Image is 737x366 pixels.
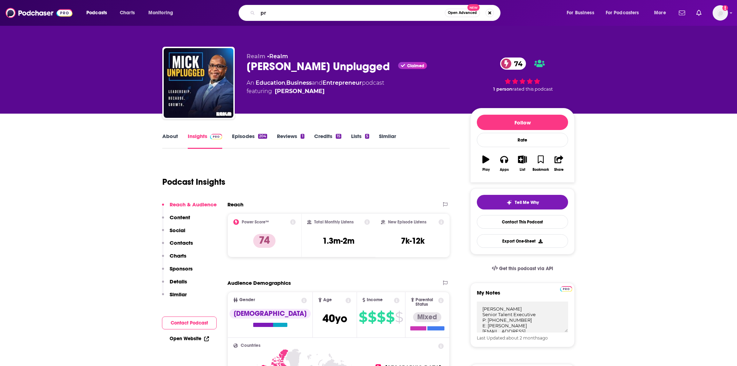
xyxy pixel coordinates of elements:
span: Logged in as hmill [713,5,728,21]
p: Social [170,227,185,234]
button: Follow [477,115,568,130]
a: Reviews1 [277,133,304,149]
a: Realm [269,53,288,60]
div: [DEMOGRAPHIC_DATA] [230,309,311,319]
button: Play [477,151,495,176]
span: Podcasts [86,8,107,18]
span: Monitoring [148,8,173,18]
button: Content [162,214,190,227]
span: Last Updated: ago [477,335,548,341]
span: rated this podcast [512,86,553,92]
span: For Business [567,8,594,18]
img: User Profile [713,5,728,21]
div: Search podcasts, credits, & more... [245,5,507,21]
span: New [467,4,480,11]
svg: Add a profile image [722,5,728,11]
button: open menu [601,7,649,18]
a: Get this podcast via API [486,260,559,277]
p: Content [170,214,190,221]
a: Charts [115,7,139,18]
a: Contact This Podcast [477,215,568,229]
textarea: [PERSON_NAME] Senior Talent Executive P: [PHONE_NUMBER] E: [PERSON_NAME][EMAIL_ADDRESS][DOMAIN_NA... [477,302,568,333]
p: Charts [170,252,186,259]
img: Podchaser Pro [210,134,222,139]
span: Gender [239,298,255,302]
button: Contact Podcast [162,317,217,329]
span: 40 yo [323,312,347,325]
a: Episodes204 [232,133,267,149]
button: tell me why sparkleTell Me Why [477,195,568,209]
a: Pro website [560,285,572,292]
a: InsightsPodchaser Pro [188,133,222,149]
input: Search podcasts, credits, & more... [258,7,445,18]
h2: Reach [227,201,243,208]
span: Open Advanced [448,11,477,15]
a: Credits15 [314,133,341,149]
button: Export One-Sheet [477,234,568,248]
button: open menu [143,7,182,18]
span: about 2 months [506,335,540,341]
span: $ [395,312,403,323]
div: 1 [301,134,304,139]
h2: Audience Demographics [227,280,291,286]
span: $ [377,312,385,323]
div: An podcast [247,79,384,96]
div: Share [554,168,564,172]
div: 74 1 personrated this podcast [470,53,575,96]
p: Sponsors [170,265,193,272]
span: More [654,8,666,18]
button: List [513,151,532,176]
div: Mixed [413,312,441,322]
div: 5 [365,134,369,139]
span: $ [386,312,394,323]
button: Sponsors [162,265,193,278]
span: $ [359,312,367,323]
img: Podchaser Pro [560,286,572,292]
a: Education [256,79,285,86]
img: Mick Unplugged [164,48,233,118]
button: Bookmark [532,151,550,176]
div: List [520,168,525,172]
p: Details [170,278,187,285]
button: Social [162,227,185,240]
button: Apps [495,151,513,176]
span: Income [367,298,383,302]
span: 1 person [493,86,512,92]
a: About [162,133,178,149]
span: Countries [241,343,261,348]
a: Entrepreneur [323,79,362,86]
button: Charts [162,252,186,265]
div: Apps [500,168,509,172]
button: Show profile menu [713,5,728,21]
span: Age [323,298,332,302]
div: Play [482,168,490,172]
img: Podchaser - Follow, Share and Rate Podcasts [6,6,72,20]
p: 74 [253,234,276,248]
h3: 1.3m-2m [323,236,355,246]
h3: 7k-12k [401,236,425,246]
h1: Podcast Insights [162,177,225,187]
div: 15 [336,134,341,139]
button: Open AdvancedNew [445,9,480,17]
h2: Power Score™ [242,220,269,224]
h2: New Episode Listens [388,220,426,224]
span: For Podcasters [606,8,639,18]
span: and [312,79,323,86]
a: Lists5 [351,133,369,149]
a: Business [286,79,312,86]
span: Parental Status [416,298,437,307]
button: Similar [162,291,187,304]
span: $ [368,312,376,323]
button: open menu [82,7,116,18]
a: Show notifications dropdown [693,7,704,19]
div: Rate [477,133,568,147]
a: Open Website [170,336,209,342]
button: open menu [562,7,603,18]
span: Tell Me Why [515,200,539,205]
span: 74 [507,58,526,70]
button: Reach & Audience [162,201,217,214]
span: Get this podcast via API [499,266,553,272]
span: Realm [247,53,265,60]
